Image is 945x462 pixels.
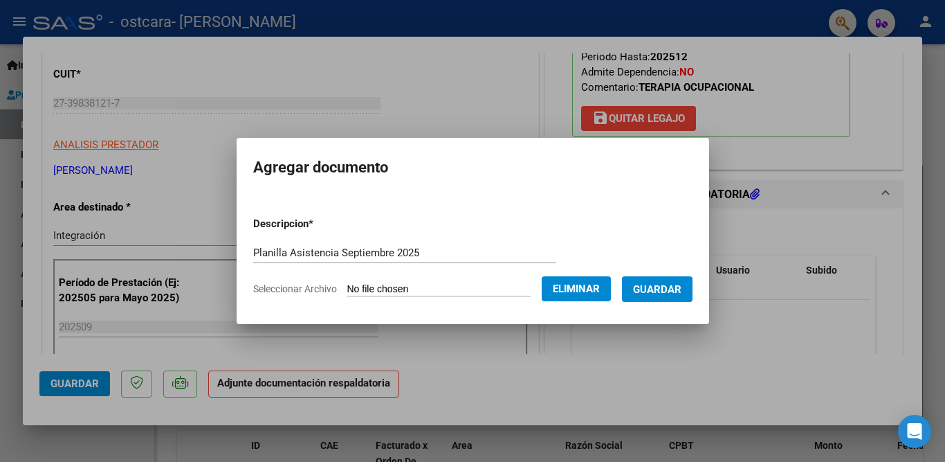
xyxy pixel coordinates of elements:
[633,283,681,296] span: Guardar
[622,276,692,302] button: Guardar
[553,283,600,295] span: Eliminar
[542,276,611,301] button: Eliminar
[253,154,692,181] h2: Agregar documento
[898,415,931,448] div: Open Intercom Messenger
[253,216,385,232] p: Descripcion
[253,283,337,294] span: Seleccionar Archivo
